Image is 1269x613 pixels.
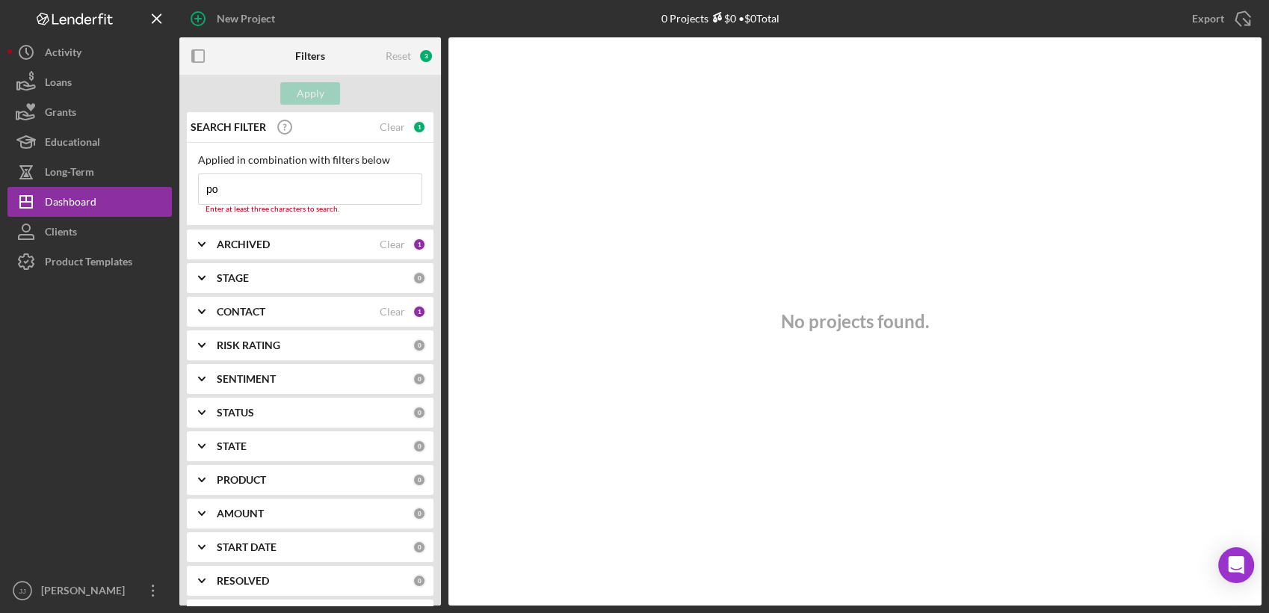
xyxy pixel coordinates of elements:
[413,339,426,352] div: 0
[295,50,325,62] b: Filters
[7,576,172,606] button: JJ[PERSON_NAME]
[413,574,426,588] div: 0
[217,238,270,250] b: ARCHIVED
[217,4,275,34] div: New Project
[45,127,100,161] div: Educational
[37,576,135,609] div: [PERSON_NAME]
[280,82,340,105] button: Apply
[413,372,426,386] div: 0
[380,306,405,318] div: Clear
[7,127,172,157] button: Educational
[217,339,280,351] b: RISK RATING
[7,187,172,217] button: Dashboard
[179,4,290,34] button: New Project
[708,12,736,25] div: $0
[45,187,96,221] div: Dashboard
[198,205,422,214] div: Enter at least three characters to search.
[413,440,426,453] div: 0
[191,121,266,133] b: SEARCH FILTER
[45,67,72,101] div: Loans
[217,440,247,452] b: STATE
[217,541,277,553] b: START DATE
[413,406,426,419] div: 0
[45,37,81,71] div: Activity
[1192,4,1224,34] div: Export
[217,373,276,385] b: SENTIMENT
[413,540,426,554] div: 0
[413,473,426,487] div: 0
[413,305,426,318] div: 1
[7,247,172,277] button: Product Templates
[45,247,132,280] div: Product Templates
[419,49,433,64] div: 3
[19,587,26,595] text: JJ
[380,238,405,250] div: Clear
[380,121,405,133] div: Clear
[1177,4,1262,34] button: Export
[7,157,172,187] button: Long-Term
[217,474,266,486] b: PRODUCT
[661,12,779,25] div: 0 Projects • $0 Total
[7,37,172,67] button: Activity
[413,507,426,520] div: 0
[217,407,254,419] b: STATUS
[413,120,426,134] div: 1
[45,217,77,250] div: Clients
[45,157,94,191] div: Long-Term
[7,97,172,127] button: Grants
[297,82,324,105] div: Apply
[217,575,269,587] b: RESOLVED
[1218,547,1254,583] div: Open Intercom Messenger
[217,508,264,520] b: AMOUNT
[217,306,265,318] b: CONTACT
[781,311,929,332] h3: No projects found.
[7,67,172,97] button: Loans
[386,50,411,62] div: Reset
[413,238,426,251] div: 1
[413,271,426,285] div: 0
[217,272,249,284] b: STAGE
[198,154,422,166] div: Applied in combination with filters below
[7,217,172,247] button: Clients
[45,97,76,131] div: Grants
